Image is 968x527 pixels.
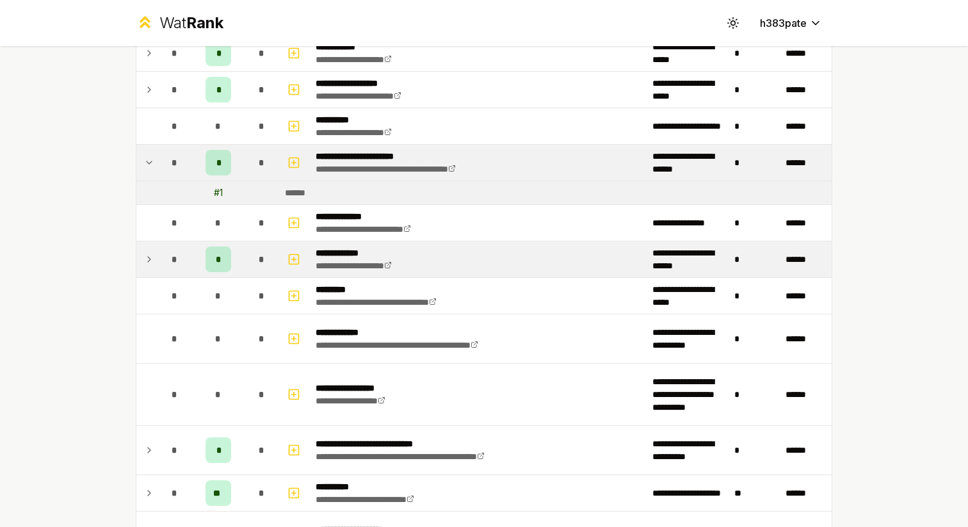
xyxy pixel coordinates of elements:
[760,15,807,31] span: h383pate
[186,13,223,32] span: Rank
[214,186,223,199] div: # 1
[750,12,832,35] button: h383pate
[136,13,223,33] a: WatRank
[159,13,223,33] div: Wat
